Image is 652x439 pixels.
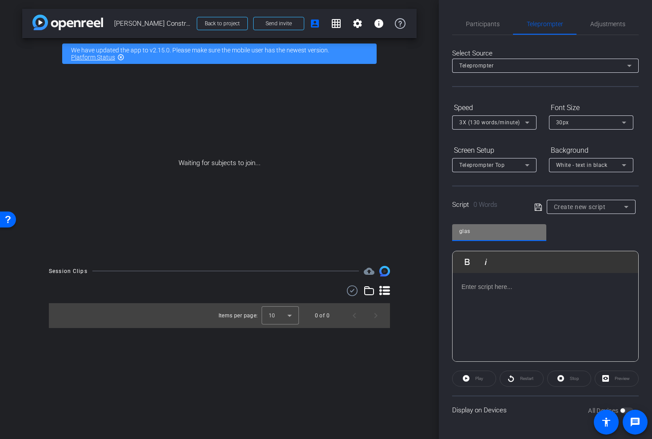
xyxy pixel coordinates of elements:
div: Background [549,143,633,158]
div: Script [452,200,522,210]
div: We have updated the app to v2.15.0. Please make sure the mobile user has the newest version. [62,44,377,64]
span: Adjustments [590,21,625,27]
mat-icon: message [630,417,640,427]
div: Session Clips [49,267,87,276]
button: Next page [365,305,386,326]
span: Destinations for your clips [364,266,374,277]
mat-icon: cloud_upload [364,266,374,277]
span: 3X (130 words/minute) [459,119,520,126]
span: 30px [556,119,569,126]
div: Items per page: [219,311,258,320]
span: Back to project [205,20,240,27]
label: All Devices [588,406,620,415]
mat-icon: settings [352,18,363,29]
span: White - text in black [556,162,608,168]
img: Session clips [379,266,390,277]
span: Teleprompter [459,63,493,69]
button: Previous page [344,305,365,326]
div: Display on Devices [452,395,639,424]
div: Select Source [452,48,639,59]
div: Screen Setup [452,143,537,158]
a: Platform Status [71,54,115,61]
button: Back to project [197,17,248,30]
div: Waiting for subjects to join... [22,69,417,257]
mat-icon: grid_on [331,18,342,29]
mat-icon: account_box [310,18,320,29]
mat-icon: info [374,18,384,29]
div: 0 of 0 [315,311,330,320]
mat-icon: accessibility [601,417,612,427]
span: Send invite [266,20,292,27]
input: Title [459,226,539,237]
span: Participants [466,21,500,27]
mat-icon: highlight_off [117,54,124,61]
button: Bold (⌘B) [459,253,476,271]
span: Teleprompter Top [459,162,505,168]
div: Font Size [549,100,633,115]
img: app-logo [32,15,103,30]
span: Teleprompter [527,21,563,27]
span: Create new script [554,203,606,210]
div: Speed [452,100,537,115]
span: [PERSON_NAME] Construction [114,15,191,32]
button: Send invite [253,17,304,30]
span: 0 Words [473,201,497,209]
